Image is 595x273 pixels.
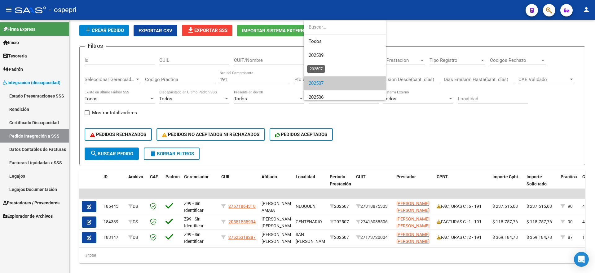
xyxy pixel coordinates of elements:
[309,80,324,86] span: 202507
[309,52,324,58] span: 202509
[309,94,324,100] span: 202506
[304,20,386,34] input: dropdown search
[574,252,589,267] div: Open Intercom Messenger
[309,66,324,72] span: 202508
[309,34,381,48] span: Todos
